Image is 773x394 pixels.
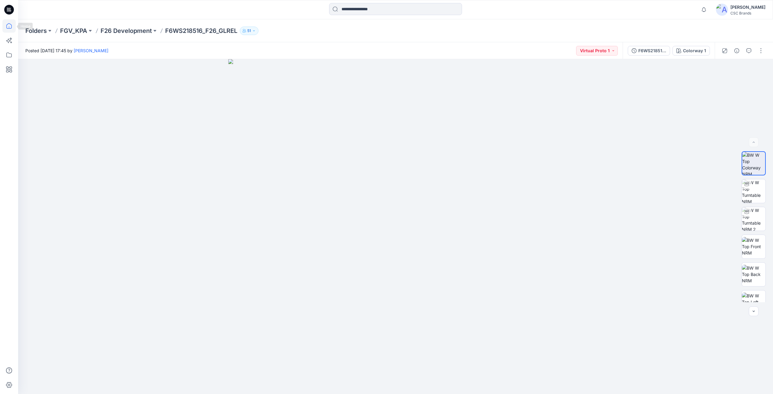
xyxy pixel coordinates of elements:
div: Colorway 1 [683,47,706,54]
a: FGV_KPA [60,27,87,35]
div: F6WS218516_F26_GLREL_VP1 [638,47,666,54]
img: BW W Top Left NRM [742,293,765,312]
button: 51 [240,27,258,35]
img: BW W Top Turntable NRM [742,179,765,203]
a: Folders [25,27,47,35]
img: BW W Top Turntable NRM 2 [742,207,765,231]
img: BW W Top Front NRM [742,237,765,256]
a: F26 Development [101,27,152,35]
div: CSC Brands [730,11,765,15]
p: F6WS218516_F26_GLREL [165,27,237,35]
img: BW W Top Back NRM [742,265,765,284]
button: Colorway 1 [672,46,710,56]
img: BW W Top Colorway NRM [742,152,765,175]
img: avatar [716,4,728,16]
img: eyJhbGciOiJIUzI1NiIsImtpZCI6IjAiLCJzbHQiOiJzZXMiLCJ0eXAiOiJKV1QifQ.eyJkYXRhIjp7InR5cGUiOiJzdG9yYW... [228,59,563,394]
div: [PERSON_NAME] [730,4,765,11]
button: F6WS218516_F26_GLREL_VP1 [628,46,670,56]
span: Posted [DATE] 17:45 by [25,47,108,54]
p: 51 [247,27,251,34]
a: [PERSON_NAME] [74,48,108,53]
button: Details [732,46,742,56]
